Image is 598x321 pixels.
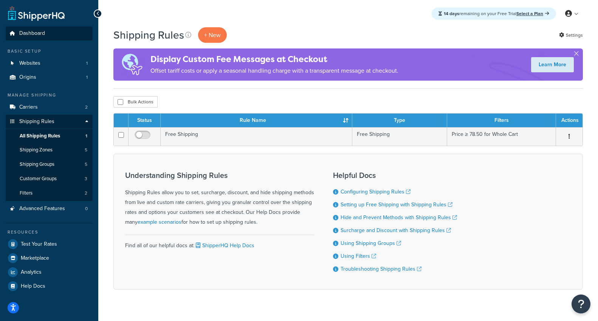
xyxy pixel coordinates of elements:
[6,70,93,84] li: Origins
[447,114,556,127] th: Filters
[161,114,352,127] th: Rule Name : activate to sort column ascending
[6,279,93,293] a: Help Docs
[20,176,57,182] span: Customer Groups
[6,237,93,251] a: Test Your Rates
[20,161,54,168] span: Shipping Groups
[559,30,583,41] a: Settings
[21,255,49,262] span: Marketplace
[6,129,93,143] a: All Shipping Rules 1
[85,147,87,153] span: 5
[21,283,45,290] span: Help Docs
[6,26,93,41] a: Dashboard
[113,96,158,108] button: Bulk Actions
[19,118,54,125] span: Shipping Rules
[341,265,421,273] a: Troubleshooting Shipping Rules
[6,56,93,70] li: Websites
[19,104,38,111] span: Carriers
[86,60,88,67] span: 1
[19,30,45,37] span: Dashboard
[21,269,42,276] span: Analytics
[352,127,447,146] td: Free Shipping
[150,65,398,76] p: Offset tariff costs or apply a seasonal handling charge with a transparent message at checkout.
[20,190,33,196] span: Filters
[6,251,93,265] a: Marketplace
[85,104,88,111] span: 2
[198,27,227,43] p: + New
[6,186,93,200] li: Filters
[125,171,314,227] div: Shipping Rules allow you to set, surcharge, discount, and hide shipping methods from live and cus...
[516,10,549,17] a: Select a Plan
[6,172,93,186] li: Customer Groups
[85,161,87,168] span: 5
[531,57,574,72] a: Learn More
[125,171,314,179] h3: Understanding Shipping Rules
[19,206,65,212] span: Advanced Features
[341,213,457,221] a: Hide and Prevent Methods with Shipping Rules
[19,60,40,67] span: Websites
[6,143,93,157] li: Shipping Zones
[333,171,457,179] h3: Helpful Docs
[86,74,88,81] span: 1
[341,201,452,209] a: Setting up Free Shipping with Shipping Rules
[6,129,93,143] li: All Shipping Rules
[6,48,93,55] div: Basic Setup
[6,115,93,201] li: Shipping Rules
[150,53,398,65] h4: Display Custom Fee Messages at Checkout
[572,295,590,313] button: Open Resource Center
[6,56,93,70] a: Websites 1
[6,202,93,216] a: Advanced Features 0
[113,28,184,42] h1: Shipping Rules
[556,114,583,127] th: Actions
[85,176,87,182] span: 3
[6,143,93,157] a: Shipping Zones 5
[138,218,181,226] a: example scenarios
[6,100,93,114] a: Carriers 2
[125,235,314,251] div: Find all of our helpful docs at:
[161,127,352,146] td: Free Shipping
[19,74,36,81] span: Origins
[447,127,556,146] td: Price ≥ 78.50 for Whole Cart
[6,229,93,235] div: Resources
[85,190,87,196] span: 2
[341,188,411,196] a: Configuring Shipping Rules
[20,133,60,139] span: All Shipping Rules
[6,202,93,216] li: Advanced Features
[6,115,93,129] a: Shipping Rules
[444,10,459,17] strong: 14 days
[352,114,447,127] th: Type
[6,70,93,84] a: Origins 1
[341,239,401,247] a: Using Shipping Groups
[6,92,93,98] div: Manage Shipping
[341,252,376,260] a: Using Filters
[432,8,556,20] div: remaining on your Free Trial
[341,226,451,234] a: Surcharge and Discount with Shipping Rules
[85,133,87,139] span: 1
[6,186,93,200] a: Filters 2
[129,114,161,127] th: Status
[113,48,150,81] img: duties-banner-06bc72dcb5fe05cb3f9472aba00be2ae8eb53ab6f0d8bb03d382ba314ac3c341.png
[20,147,53,153] span: Shipping Zones
[6,265,93,279] a: Analytics
[6,172,93,186] a: Customer Groups 3
[194,242,254,249] a: ShipperHQ Help Docs
[6,157,93,171] a: Shipping Groups 5
[8,6,65,21] a: ShipperHQ Home
[6,157,93,171] li: Shipping Groups
[21,241,57,248] span: Test Your Rates
[6,100,93,114] li: Carriers
[85,206,88,212] span: 0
